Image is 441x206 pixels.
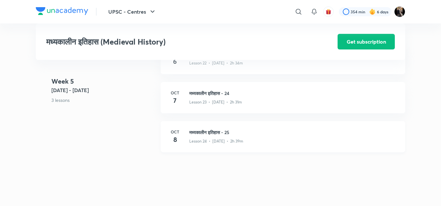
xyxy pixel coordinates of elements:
img: Company Logo [36,7,88,15]
p: Lesson 24 • [DATE] • 2h 39m [189,138,243,144]
img: avatar [326,9,331,15]
p: Lesson 23 • [DATE] • 2h 31m [189,99,242,105]
p: 3 lessons [51,97,155,103]
h4: 6 [168,57,181,66]
h3: मध्यकालीन इतिहास - 25 [189,129,397,136]
h4: Week 5 [51,76,155,86]
a: Oct7मध्यकालीन इतिहास - 24Lesson 23 • [DATE] • 2h 31m [161,82,405,121]
h4: 8 [168,135,181,144]
button: UPSC - Centres [104,5,160,18]
a: Company Logo [36,7,88,17]
img: amit tripathi [394,6,405,17]
h3: मध्यकालीन इतिहास (Medieval History) [46,37,301,47]
h3: मध्यकालीन इतिहास - 24 [189,90,397,97]
button: Get subscription [338,34,395,49]
h5: [DATE] - [DATE] [51,86,155,94]
button: avatar [323,7,334,17]
h6: Oct [168,129,181,135]
h6: Oct [168,90,181,96]
h4: 7 [168,96,181,105]
a: Oct6मध्यकालीन इतिहास - 23Lesson 22 • [DATE] • 2h 34m [161,43,405,82]
a: Oct8मध्यकालीन इतिहास - 25Lesson 24 • [DATE] • 2h 39m [161,121,405,160]
img: streak [369,8,376,15]
p: Lesson 22 • [DATE] • 2h 34m [189,60,243,66]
